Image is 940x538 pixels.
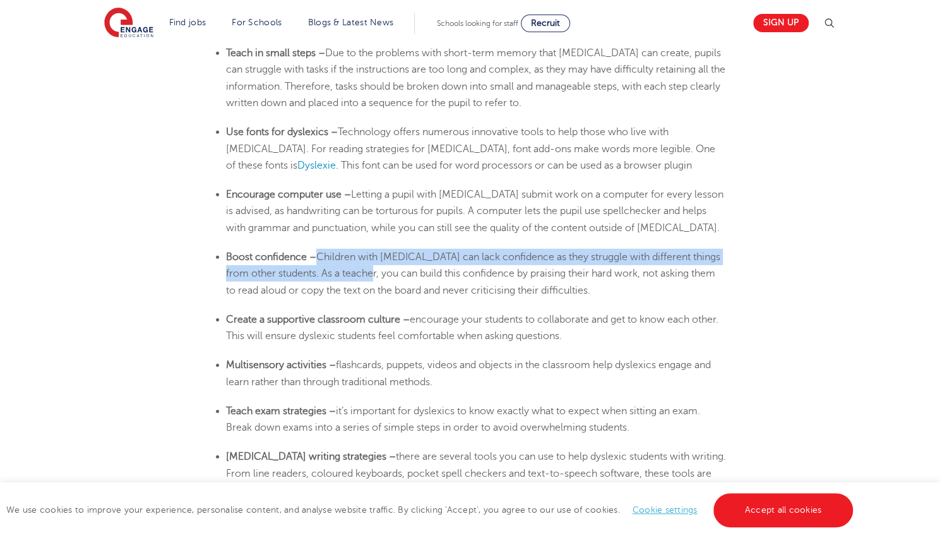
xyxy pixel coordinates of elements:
span: Letting a pupil with [MEDICAL_DATA] submit work on a computer for every lesson is advised, as han... [226,189,723,234]
a: Find jobs [169,18,206,27]
b: Create a supportive classroom culture – [226,314,410,325]
span: it’s important for dyslexics to know exactly what to expect when sitting an exam. Break down exam... [226,405,700,433]
b: Teach exam strategies – [226,405,336,417]
a: Cookie settings [633,505,698,515]
span: Children with [MEDICAL_DATA] can lack confidence as they struggle with different things from othe... [226,251,720,296]
span: . This font can be used for word processors or can be used as a browser plugin [336,160,692,171]
span: encourage your students to collaborate and get to know each other. This will ensure dyslexic stud... [226,314,718,342]
a: Dyslexie [297,160,336,171]
b: Use fonts for dyslexics – [226,126,338,138]
b: Encourage computer use [226,189,342,200]
a: Blogs & Latest News [308,18,394,27]
a: For Schools [232,18,282,27]
span: there are several tools you can use to help dyslexic students with writing. From line readers, co... [226,451,726,496]
a: Recruit [521,15,570,32]
img: Engage Education [104,8,153,39]
span: Recruit [531,18,560,28]
b: Teach in small steps – [226,47,325,59]
span: Due to the problems with short-term memory that [MEDICAL_DATA] can create, pupils can struggle wi... [226,47,725,109]
span: Schools looking for staff [437,19,518,28]
b: [MEDICAL_DATA] writing strategies – [226,451,396,462]
b: Boost confidence – [226,251,316,263]
span: Technology offers numerous innovative tools to help those who live with [MEDICAL_DATA]. For readi... [226,126,715,171]
span: flashcards, puppets, videos and objects in the classroom help dyslexics engage and learn rather t... [226,359,711,387]
b: Multisensory activities – [226,359,336,371]
a: Accept all cookies [713,493,854,527]
b: – [344,189,351,200]
a: Sign up [753,14,809,32]
span: We use cookies to improve your experience, personalise content, and analyse website traffic. By c... [6,505,856,515]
